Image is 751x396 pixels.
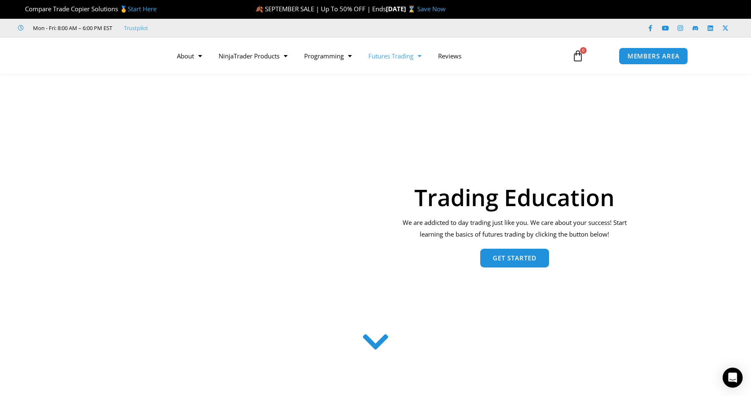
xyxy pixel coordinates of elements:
[169,46,210,66] a: About
[255,5,386,13] span: 🍂 SEPTEMBER SALE | Up To 50% OFF | Ends
[723,368,743,388] div: Open Intercom Messenger
[296,46,360,66] a: Programming
[628,53,680,59] span: MEMBERS AREA
[417,5,446,13] a: Save Now
[360,46,430,66] a: Futures Trading
[480,249,549,267] a: Get Started
[397,186,632,209] h1: Trading Education
[169,46,562,66] nav: Menu
[18,5,156,13] span: Compare Trade Copier Solutions 🥇
[580,47,587,54] span: 0
[128,5,156,13] a: Start Here
[397,217,632,240] p: We are addicted to day trading just like you. We care about your success! Start learning the basi...
[430,46,470,66] a: Reviews
[559,44,596,68] a: 0
[31,23,112,33] span: Mon - Fri: 8:00 AM – 6:00 PM EST
[63,41,153,71] img: LogoAI | Affordable Indicators – NinjaTrader
[18,6,25,12] img: 🏆
[619,48,688,65] a: MEMBERS AREA
[386,5,417,13] strong: [DATE] ⌛
[210,46,296,66] a: NinjaTrader Products
[124,23,148,33] a: Trustpilot
[119,118,381,317] img: AdobeStock 293954085 1 Converted | Affordable Indicators – NinjaTrader
[493,255,537,261] span: Get Started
